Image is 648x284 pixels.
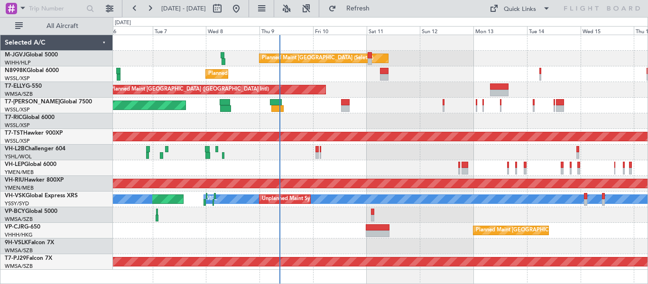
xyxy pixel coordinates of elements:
[5,75,30,82] a: WSSL/XSP
[476,223,634,238] div: Planned Maint [GEOGRAPHIC_DATA] ([GEOGRAPHIC_DATA] Intl)
[338,5,378,12] span: Refresh
[5,200,29,207] a: YSSY/SYD
[5,52,58,58] a: M-JGVJGlobal 5000
[262,192,379,206] div: Unplanned Maint Sydney ([PERSON_NAME] Intl)
[5,106,30,113] a: WSSL/XSP
[115,19,131,27] div: [DATE]
[29,1,83,16] input: Trip Number
[111,82,269,97] div: Planned Maint [GEOGRAPHIC_DATA] ([GEOGRAPHIC_DATA] Intl)
[259,26,313,35] div: Thu 9
[208,67,320,81] div: Planned Maint [GEOGRAPHIC_DATA] (Seletar)
[99,26,153,35] div: Mon 6
[5,130,23,136] span: T7-TST
[5,184,34,192] a: YMEN/MEB
[206,26,259,35] div: Wed 8
[5,256,26,261] span: T7-PJ29
[161,4,206,13] span: [DATE] - [DATE]
[5,169,34,176] a: YMEN/MEB
[5,224,40,230] a: VP-CJRG-650
[5,146,65,152] a: VH-L2BChallenger 604
[5,224,24,230] span: VP-CJR
[25,23,100,29] span: All Aircraft
[313,26,367,35] div: Fri 10
[5,256,52,261] a: T7-PJ29Falcon 7X
[527,26,581,35] div: Tue 14
[5,146,25,152] span: VH-L2B
[5,153,32,160] a: YSHL/WOL
[473,26,527,35] div: Mon 13
[206,192,217,206] div: MEL
[367,26,420,35] div: Sat 11
[5,59,31,66] a: WIHH/HLP
[5,177,64,183] a: VH-RIUHawker 800XP
[262,51,373,65] div: Planned Maint [GEOGRAPHIC_DATA] (Seletar)
[5,115,22,120] span: T7-RIC
[485,1,555,16] button: Quick Links
[5,216,33,223] a: WMSA/SZB
[5,162,24,167] span: VH-LEP
[5,240,54,246] a: 9H-VSLKFalcon 7X
[5,130,63,136] a: T7-TSTHawker 900XP
[5,240,28,246] span: 9H-VSLK
[5,193,26,199] span: VH-VSK
[5,91,33,98] a: WMSA/SZB
[5,83,42,89] a: T7-ELLYG-550
[5,209,57,214] a: VP-BCYGlobal 5000
[10,18,103,34] button: All Aircraft
[5,83,26,89] span: T7-ELLY
[504,5,536,14] div: Quick Links
[153,26,206,35] div: Tue 7
[5,193,78,199] a: VH-VSKGlobal Express XRS
[324,1,381,16] button: Refresh
[5,263,33,270] a: WMSA/SZB
[5,162,56,167] a: VH-LEPGlobal 6000
[5,247,33,254] a: WMSA/SZB
[5,137,30,145] a: WSSL/XSP
[5,52,26,58] span: M-JGVJ
[5,231,33,238] a: VHHH/HKG
[5,68,27,73] span: N8998K
[420,26,473,35] div: Sun 12
[5,115,55,120] a: T7-RICGlobal 6000
[581,26,634,35] div: Wed 15
[5,209,25,214] span: VP-BCY
[5,177,24,183] span: VH-RIU
[5,68,59,73] a: N8998KGlobal 6000
[5,122,30,129] a: WSSL/XSP
[5,99,60,105] span: T7-[PERSON_NAME]
[5,99,92,105] a: T7-[PERSON_NAME]Global 7500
